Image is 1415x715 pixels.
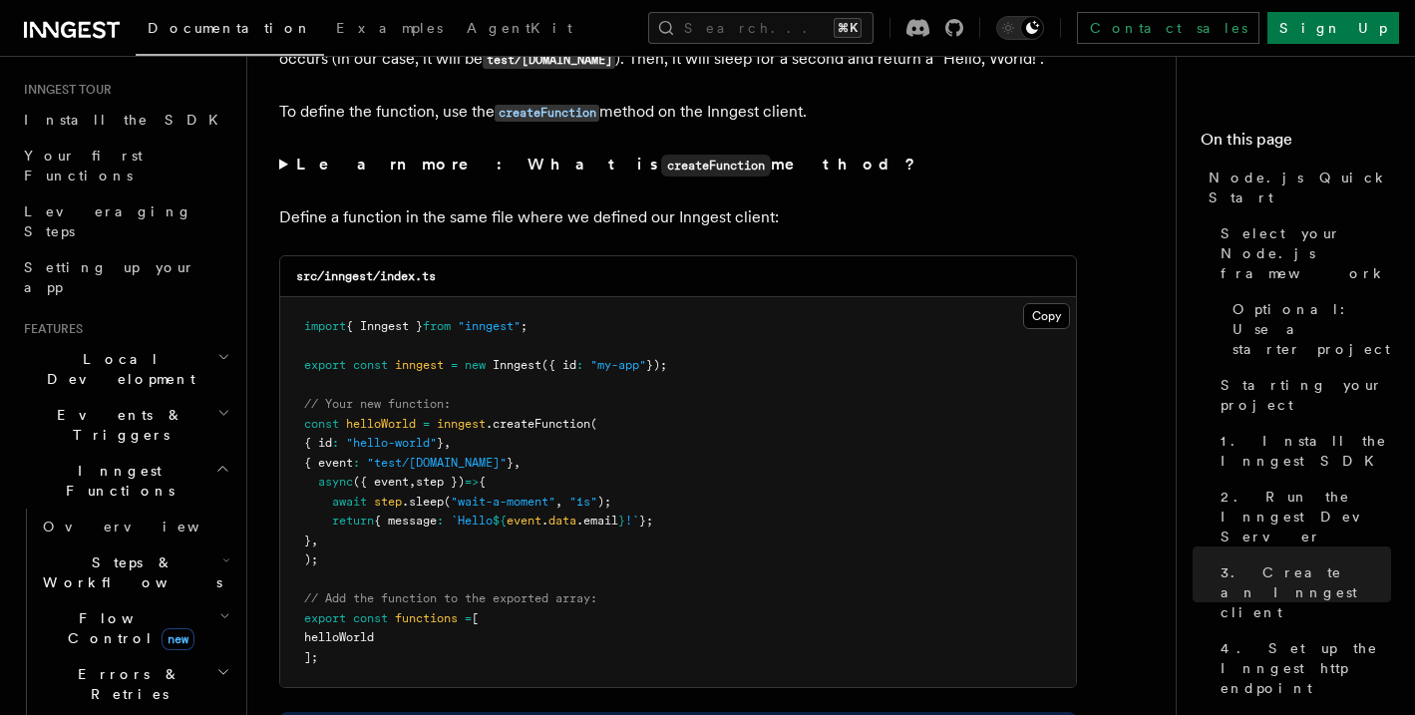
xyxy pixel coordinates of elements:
[353,358,388,372] span: const
[304,436,332,450] span: { id
[1201,128,1391,160] h4: On this page
[332,436,339,450] span: :
[1213,554,1391,630] a: 3. Create an Inngest client
[493,514,507,528] span: ${
[451,358,458,372] span: =
[423,417,430,431] span: =
[332,495,367,509] span: await
[346,319,423,333] span: { Inngest }
[35,664,216,704] span: Errors & Retries
[353,475,409,489] span: ({ event
[279,151,1077,179] summary: Learn more: What iscreateFunctionmethod?
[639,514,653,528] span: };
[279,98,1077,127] p: To define the function, use the method on the Inngest client.
[346,436,437,450] span: "hello-world"
[618,514,625,528] span: }
[493,358,541,372] span: Inngest
[834,18,862,38] kbd: ⌘K
[374,495,402,509] span: step
[296,269,436,283] code: src/inngest/index.ts
[486,417,590,431] span: .createFunction
[1221,638,1391,698] span: 4. Set up the Inngest http endpoint
[296,155,919,174] strong: Learn more: What is method?
[507,514,541,528] span: event
[590,358,646,372] span: "my-app"
[367,456,507,470] span: "test/[DOMAIN_NAME]"
[437,436,444,450] span: }
[16,321,83,337] span: Features
[465,358,486,372] span: new
[465,611,472,625] span: =
[444,436,451,450] span: ,
[483,52,615,69] code: test/[DOMAIN_NAME]
[437,417,486,431] span: inngest
[16,397,234,453] button: Events & Triggers
[16,341,234,397] button: Local Development
[304,591,597,605] span: // Add the function to the exported array:
[43,519,248,535] span: Overview
[1077,12,1259,44] a: Contact sales
[444,495,451,509] span: (
[304,534,311,547] span: }
[304,358,346,372] span: export
[625,514,639,528] span: !`
[555,495,562,509] span: ,
[16,461,215,501] span: Inngest Functions
[458,319,521,333] span: "inngest"
[395,358,444,372] span: inngest
[661,155,771,177] code: createFunction
[148,20,312,36] span: Documentation
[16,405,217,445] span: Events & Triggers
[304,319,346,333] span: import
[1213,630,1391,706] a: 4. Set up the Inngest http endpoint
[472,611,479,625] span: [
[332,514,374,528] span: return
[336,20,443,36] span: Examples
[304,630,374,644] span: helloWorld
[324,6,455,54] a: Examples
[1213,479,1391,554] a: 2. Run the Inngest Dev Server
[465,475,479,489] span: =>
[1221,431,1391,471] span: 1. Install the Inngest SDK
[16,193,234,249] a: Leveraging Steps
[1221,487,1391,546] span: 2. Run the Inngest Dev Server
[374,514,437,528] span: { message
[1221,375,1391,415] span: Starting your project
[304,552,318,566] span: );
[1023,303,1070,329] button: Copy
[1221,223,1391,283] span: Select your Node.js framework
[35,608,219,648] span: Flow Control
[24,259,195,295] span: Setting up your app
[402,495,444,509] span: .sleep
[35,509,234,544] a: Overview
[1233,299,1391,359] span: Optional: Use a starter project
[16,102,234,138] a: Install the SDK
[437,514,444,528] span: :
[479,475,486,489] span: {
[569,495,597,509] span: "1s"
[648,12,874,44] button: Search...⌘K
[304,650,318,664] span: ];
[576,514,618,528] span: .email
[346,417,416,431] span: helloWorld
[495,102,599,121] a: createFunction
[409,475,416,489] span: ,
[1213,215,1391,291] a: Select your Node.js framework
[514,456,521,470] span: ,
[1221,562,1391,622] span: 3. Create an Inngest client
[521,319,528,333] span: ;
[353,456,360,470] span: :
[16,453,234,509] button: Inngest Functions
[1213,367,1391,423] a: Starting your project
[136,6,324,56] a: Documentation
[996,16,1044,40] button: Toggle dark mode
[495,105,599,122] code: createFunction
[304,611,346,625] span: export
[451,514,493,528] span: `Hello
[1201,160,1391,215] a: Node.js Quick Start
[548,514,576,528] span: data
[35,544,234,600] button: Steps & Workflows
[576,358,583,372] span: :
[16,249,234,305] a: Setting up your app
[646,358,667,372] span: });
